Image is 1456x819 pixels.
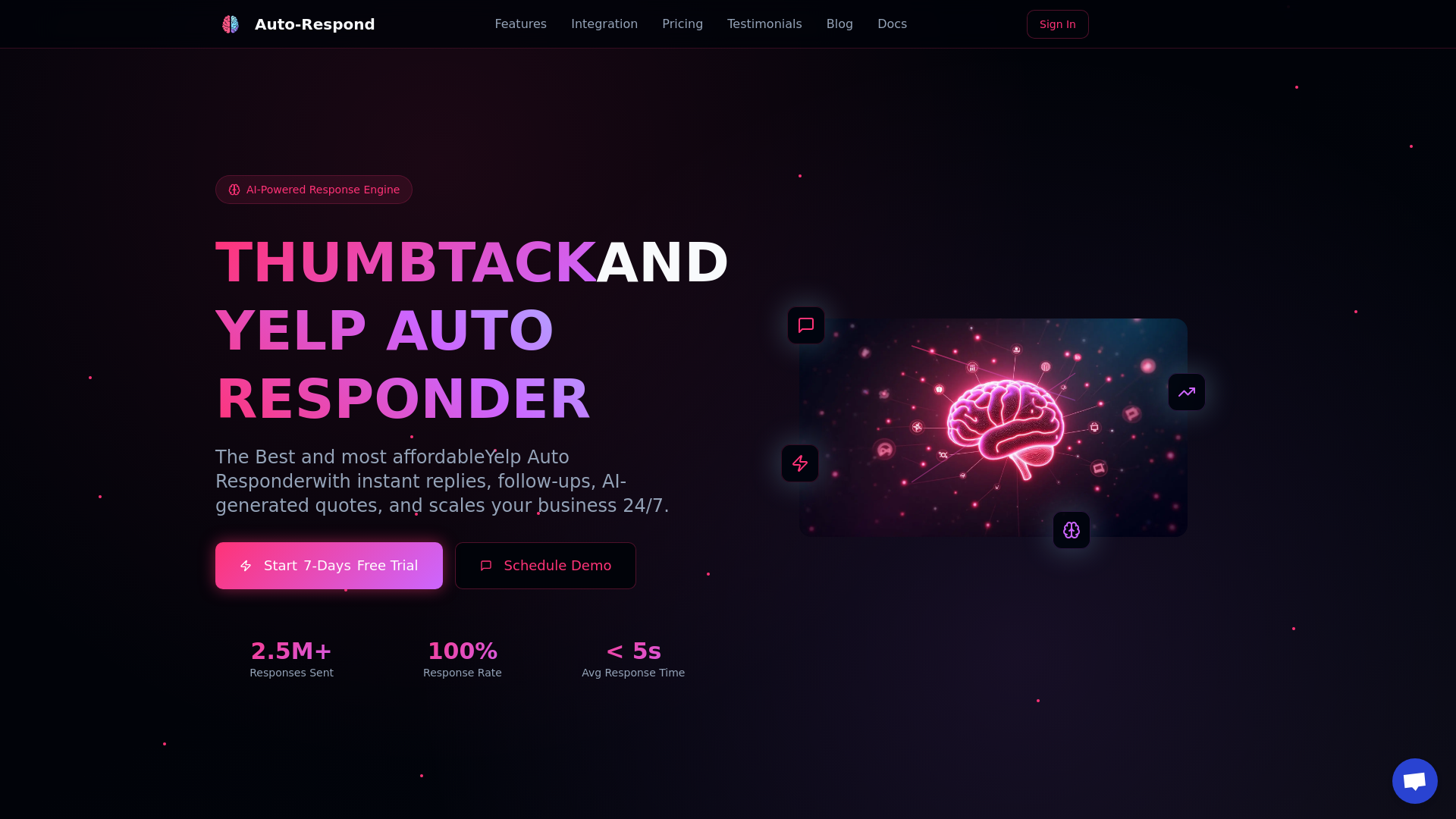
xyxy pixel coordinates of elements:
a: Features [494,15,547,33]
a: Auto-Respond LogoAuto-Respond [215,9,375,39]
a: Start7-DaysFree Trial [215,542,443,589]
div: 100% [386,638,538,665]
span: THUMBTACK [215,231,596,294]
a: Integration [571,15,638,33]
div: Responses Sent [215,665,368,680]
iframe: Sign in with Google Button [1094,8,1248,42]
button: Schedule Demo [455,542,637,589]
div: Open chat [1392,758,1438,804]
a: Pricing [662,15,703,33]
img: AI Neural Network Brain [799,318,1188,537]
div: Avg Response Time [557,665,710,680]
div: Auto-Respond [255,14,375,35]
div: Response Rate [386,665,538,680]
div: 2.5M+ [215,638,368,665]
span: Yelp Auto Responder [215,447,570,492]
p: The Best and most affordable with instant replies, follow-ups, AI-generated quotes, and scales yo... [215,445,710,518]
div: < 5s [557,638,710,665]
span: 7-Days [303,555,351,576]
h1: YELP AUTO RESPONDER [215,297,710,433]
img: Auto-Respond Logo [221,14,240,33]
a: Docs [877,15,907,33]
a: Sign In [1027,10,1089,39]
a: Blog [827,15,853,33]
span: AND [596,231,730,294]
a: Testimonials [727,15,802,33]
span: AI-Powered Response Engine [246,182,400,197]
